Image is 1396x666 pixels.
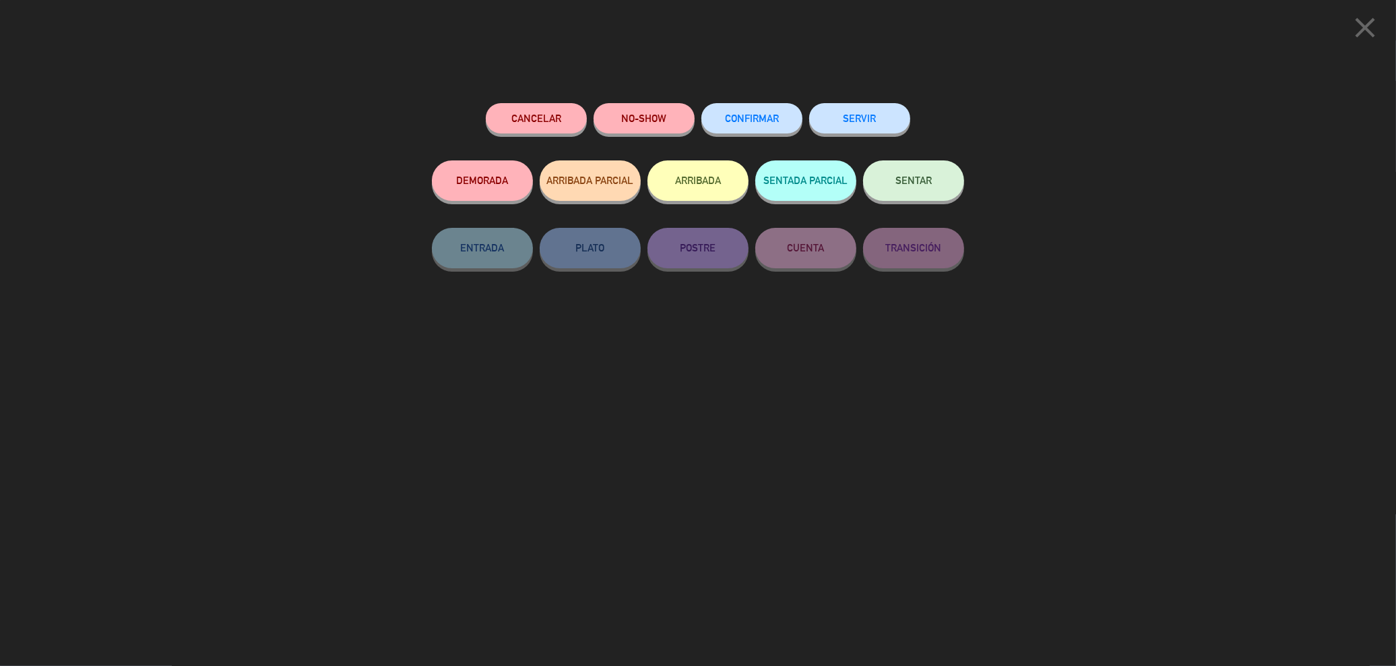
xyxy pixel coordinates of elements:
[755,228,856,268] button: CUENTA
[863,228,964,268] button: TRANSICIÓN
[594,103,695,133] button: NO-SHOW
[1344,10,1386,50] button: close
[432,228,533,268] button: ENTRADA
[647,228,749,268] button: POSTRE
[701,103,802,133] button: CONFIRMAR
[547,175,634,186] span: ARRIBADA PARCIAL
[725,113,779,124] span: CONFIRMAR
[540,160,641,201] button: ARRIBADA PARCIAL
[486,103,587,133] button: Cancelar
[755,160,856,201] button: SENTADA PARCIAL
[540,228,641,268] button: PLATO
[432,160,533,201] button: DEMORADA
[647,160,749,201] button: ARRIBADA
[1348,11,1382,44] i: close
[809,103,910,133] button: SERVIR
[895,175,932,186] span: SENTAR
[863,160,964,201] button: SENTAR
